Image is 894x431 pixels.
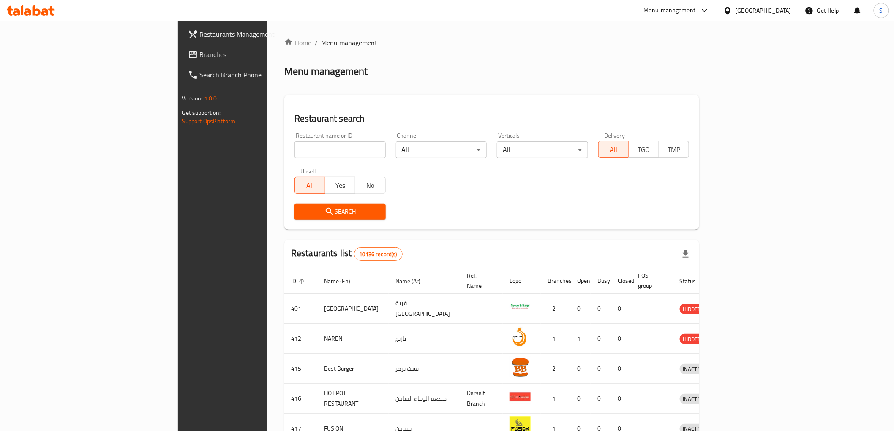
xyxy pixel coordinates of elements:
nav: breadcrumb [284,38,699,48]
button: TGO [628,141,659,158]
td: Darsait Branch [460,384,503,414]
div: INACTIVE [680,394,709,404]
td: 0 [570,294,591,324]
div: Export file [676,244,696,264]
span: INACTIVE [680,394,709,404]
td: 0 [591,384,611,414]
td: 0 [611,354,631,384]
th: Branches [541,268,570,294]
td: 0 [570,384,591,414]
span: Ref. Name [467,271,493,291]
span: Name (En) [324,276,361,286]
div: All [396,141,487,158]
span: All [298,179,322,192]
a: Restaurants Management [181,24,327,44]
label: Delivery [604,133,625,138]
td: نارنج [389,324,460,354]
button: No [355,177,386,194]
button: All [598,141,629,158]
th: Closed [611,268,631,294]
span: Name (Ar) [395,276,431,286]
td: 1 [570,324,591,354]
span: All [602,144,626,156]
img: NARENJ [510,326,531,347]
td: 2 [541,354,570,384]
span: ID [291,276,307,286]
td: مطعم الوعاء الساخن [389,384,460,414]
td: NARENJ [317,324,389,354]
span: S [880,6,883,15]
button: Yes [325,177,356,194]
span: INACTIVE [680,364,709,374]
th: Open [570,268,591,294]
td: 0 [611,324,631,354]
td: Best Burger [317,354,389,384]
input: Search for restaurant name or ID.. [294,141,386,158]
img: HOT POT RESTAURANT [510,386,531,407]
span: TGO [632,144,656,156]
span: HIDDEN [680,304,705,314]
img: Best Burger [510,356,531,377]
span: POS group [638,271,663,291]
span: Search [301,206,379,217]
div: HIDDEN [680,304,705,314]
div: [GEOGRAPHIC_DATA] [736,6,791,15]
span: Restaurants Management [200,29,320,39]
div: INACTIVE [680,364,709,374]
h2: Restaurant search [294,112,689,125]
td: [GEOGRAPHIC_DATA] [317,294,389,324]
div: HIDDEN [680,334,705,344]
td: 0 [591,324,611,354]
span: Menu management [321,38,377,48]
span: Get support on: [182,107,221,118]
span: No [359,179,382,192]
div: Menu-management [644,5,696,16]
button: Search [294,204,386,220]
td: قرية [GEOGRAPHIC_DATA] [389,294,460,324]
th: Busy [591,268,611,294]
span: Yes [329,179,352,192]
span: Status [680,276,707,286]
td: 2 [541,294,570,324]
a: Branches [181,44,327,65]
span: HIDDEN [680,334,705,344]
span: TMP [662,144,686,156]
img: Spicy Village [510,296,531,317]
td: 0 [611,294,631,324]
span: 1.0.0 [204,93,217,104]
th: Logo [503,268,541,294]
h2: Restaurants list [291,247,403,261]
td: HOT POT RESTAURANT [317,384,389,414]
td: بست برجر [389,354,460,384]
button: All [294,177,325,194]
td: 0 [591,294,611,324]
td: 0 [570,354,591,384]
div: All [497,141,588,158]
td: 0 [611,384,631,414]
a: Support.OpsPlatform [182,116,236,127]
span: 10136 record(s) [354,250,402,258]
label: Upsell [300,168,316,174]
td: 0 [591,354,611,384]
div: Total records count [354,247,403,261]
button: TMP [659,141,690,158]
span: Search Branch Phone [200,70,320,80]
td: 1 [541,384,570,414]
a: Search Branch Phone [181,65,327,85]
td: 1 [541,324,570,354]
span: Branches [200,49,320,60]
span: Version: [182,93,203,104]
